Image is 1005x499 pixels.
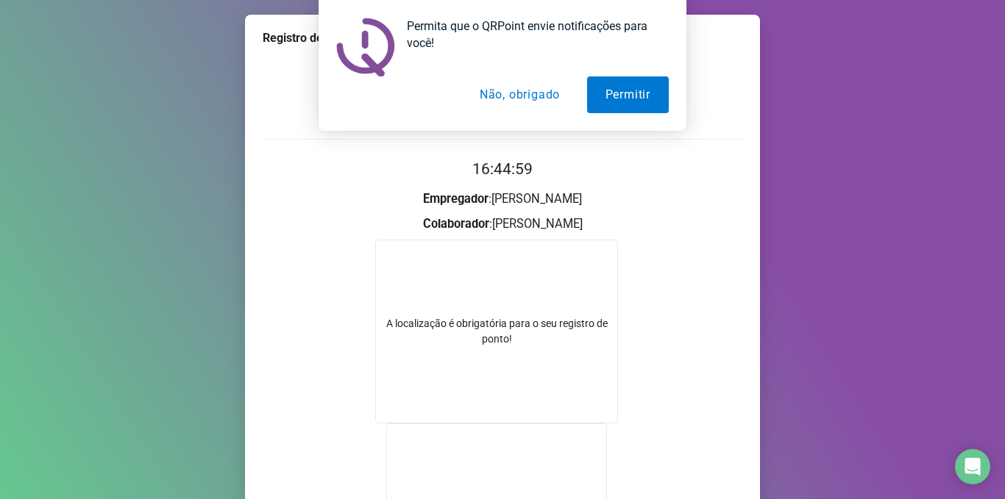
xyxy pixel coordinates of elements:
[263,190,742,209] h3: : [PERSON_NAME]
[955,449,990,484] div: Open Intercom Messenger
[587,76,669,113] button: Permitir
[263,215,742,234] h3: : [PERSON_NAME]
[472,160,533,178] time: 16:44:59
[336,18,395,76] img: notification icon
[423,217,489,231] strong: Colaborador
[376,316,617,347] div: A localização é obrigatória para o seu registro de ponto!
[423,192,489,206] strong: Empregador
[461,76,578,113] button: Não, obrigado
[395,18,669,51] div: Permita que o QRPoint envie notificações para você!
